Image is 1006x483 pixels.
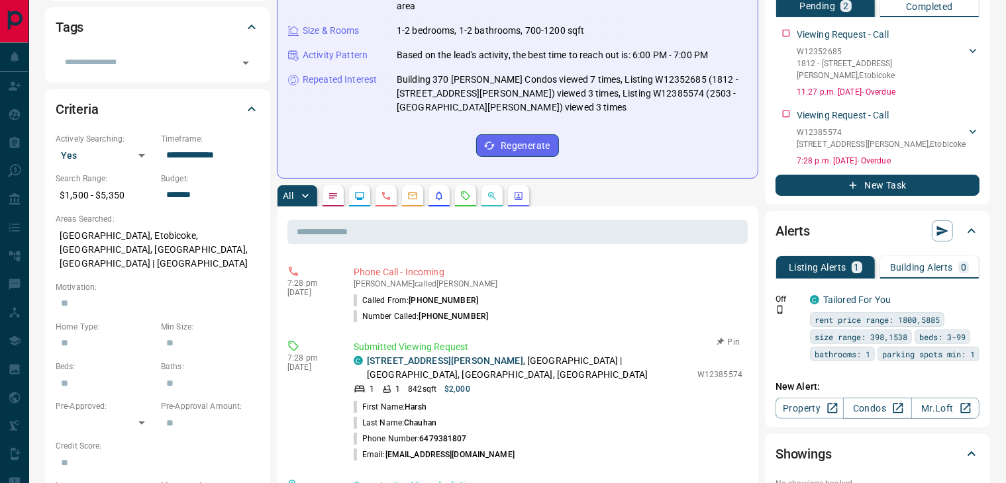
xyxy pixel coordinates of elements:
[797,124,980,153] div: W12385574[STREET_ADDRESS][PERSON_NAME],Etobicoke
[354,433,467,445] p: Phone Number:
[404,418,436,427] span: Chauhan
[890,263,953,272] p: Building Alerts
[354,340,742,354] p: Submitted Viewing Request
[776,215,980,247] div: Alerts
[56,321,154,333] p: Home Type:
[815,330,907,343] span: size range: 398,1538
[797,109,889,122] p: Viewing Request - Call
[367,355,523,366] a: [STREET_ADDRESS][PERSON_NAME]
[789,263,846,272] p: Listing Alerts
[460,191,471,201] svg: Requests
[354,310,488,322] p: Number Called:
[776,380,980,394] p: New Alert:
[56,173,154,185] p: Search Range:
[797,46,966,58] p: W12352685
[161,133,260,145] p: Timeframe:
[161,361,260,373] p: Baths:
[354,356,363,365] div: condos.ca
[815,347,870,361] span: bathrooms: 1
[697,369,742,380] p: W12385574
[161,173,260,185] p: Budget:
[906,2,953,11] p: Completed
[843,398,911,419] a: Condos
[797,43,980,84] div: W123526851812 - [STREET_ADDRESS][PERSON_NAME],Etobicoke
[385,450,515,459] span: [EMAIL_ADDRESS][DOMAIN_NAME]
[776,220,810,241] h2: Alerts
[843,1,848,11] p: 2
[961,263,966,272] p: 0
[810,295,819,304] div: condos.ca
[56,93,260,125] div: Criteria
[56,185,154,206] p: $1,500 - $5,350
[56,133,154,145] p: Actively Searching:
[405,402,427,412] span: Harsh
[776,398,844,419] a: Property
[381,191,391,201] svg: Calls
[397,73,747,114] p: Building 370 [PERSON_NAME] Condos viewed 7 times, Listing W12352685 (1812 - [STREET_ADDRESS][PERS...
[354,449,515,461] p: Email:
[287,353,334,363] p: 7:28 pm
[797,58,966,81] p: 1812 - [STREET_ADDRESS][PERSON_NAME] , Etobicoke
[776,443,832,464] h2: Showings
[56,400,154,412] p: Pre-Approved:
[303,48,368,62] p: Activity Pattern
[434,191,444,201] svg: Listing Alerts
[854,263,860,272] p: 1
[303,73,377,87] p: Repeated Interest
[882,347,975,361] span: parking spots min: 1
[487,191,497,201] svg: Opportunities
[911,398,980,419] a: Mr.Loft
[56,213,260,225] p: Areas Searched:
[370,383,374,395] p: 1
[799,1,835,11] p: Pending
[419,434,466,443] span: 6479381807
[354,279,742,288] p: [PERSON_NAME] called [PERSON_NAME]
[419,312,489,321] span: [PHONE_NUMBER]
[56,17,83,38] h2: Tags
[395,383,400,395] p: 1
[476,134,559,157] button: Regenerate
[797,126,966,138] p: W12385574
[354,265,742,279] p: Phone Call - Incoming
[287,279,334,288] p: 7:28 pm
[367,354,691,382] p: , [GEOGRAPHIC_DATA] | [GEOGRAPHIC_DATA], [GEOGRAPHIC_DATA], [GEOGRAPHIC_DATA]
[409,296,478,305] span: [PHONE_NUMBER]
[797,155,980,167] p: 7:28 p.m. [DATE] - Overdue
[56,361,154,373] p: Beds:
[776,175,980,196] button: New Task
[354,401,427,413] p: First Name:
[919,330,966,343] span: beds: 3-99
[328,191,338,201] svg: Notes
[283,191,293,200] p: All
[397,48,708,62] p: Based on the lead's activity, the best time to reach out is: 6:00 PM - 7:00 PM
[56,145,154,166] div: Yes
[287,363,334,372] p: [DATE]
[408,383,436,395] p: 842 sqft
[823,294,891,305] a: Tailored For You
[303,24,360,38] p: Size & Rooms
[354,191,365,201] svg: Lead Browsing Activity
[797,28,889,42] p: Viewing Request - Call
[56,440,260,452] p: Credit Score:
[776,305,785,314] svg: Push Notification Only
[354,417,436,429] p: Last Name:
[56,11,260,43] div: Tags
[56,281,260,293] p: Motivation:
[56,225,260,275] p: [GEOGRAPHIC_DATA], Etobicoke, [GEOGRAPHIC_DATA], [GEOGRAPHIC_DATA], [GEOGRAPHIC_DATA] | [GEOGRAPH...
[56,99,99,120] h2: Criteria
[407,191,418,201] svg: Emails
[709,336,748,348] button: Pin
[815,313,940,326] span: rent price range: 1800,5885
[287,288,334,297] p: [DATE]
[444,383,470,395] p: $2,000
[776,438,980,470] div: Showings
[797,138,966,150] p: [STREET_ADDRESS][PERSON_NAME] , Etobicoke
[397,24,585,38] p: 1-2 bedrooms, 1-2 bathrooms, 700-1200 sqft
[236,54,255,72] button: Open
[797,86,980,98] p: 11:27 p.m. [DATE] - Overdue
[513,191,524,201] svg: Agent Actions
[776,293,802,305] p: Off
[161,321,260,333] p: Min Size:
[161,400,260,412] p: Pre-Approval Amount:
[354,294,478,306] p: Called From:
